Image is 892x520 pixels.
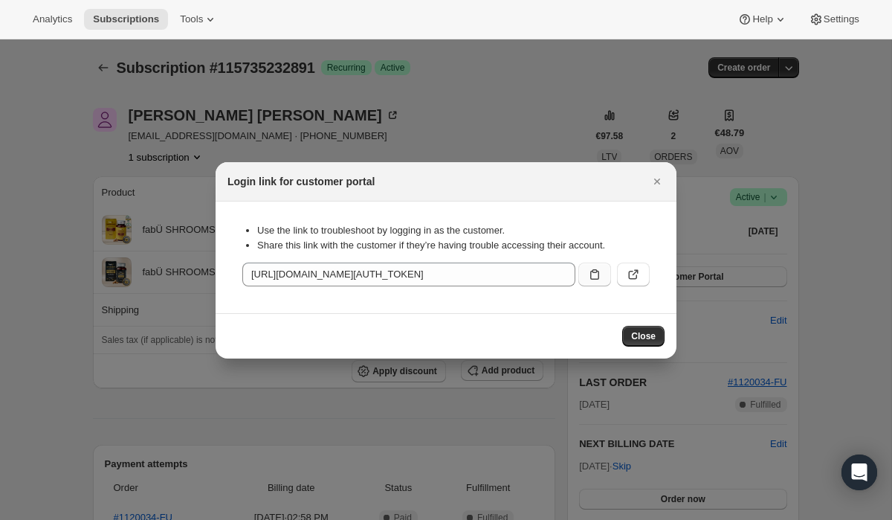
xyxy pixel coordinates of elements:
[841,455,877,490] div: Open Intercom Messenger
[180,13,203,25] span: Tools
[227,174,375,189] h2: Login link for customer portal
[647,171,668,192] button: Close
[93,13,159,25] span: Subscriptions
[257,238,650,253] li: Share this link with the customer if they’re having trouble accessing their account.
[752,13,772,25] span: Help
[728,9,796,30] button: Help
[257,223,650,238] li: Use the link to troubleshoot by logging in as the customer.
[171,9,227,30] button: Tools
[33,13,72,25] span: Analytics
[800,9,868,30] button: Settings
[631,330,656,342] span: Close
[622,326,665,347] button: Close
[84,9,168,30] button: Subscriptions
[824,13,859,25] span: Settings
[24,9,81,30] button: Analytics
